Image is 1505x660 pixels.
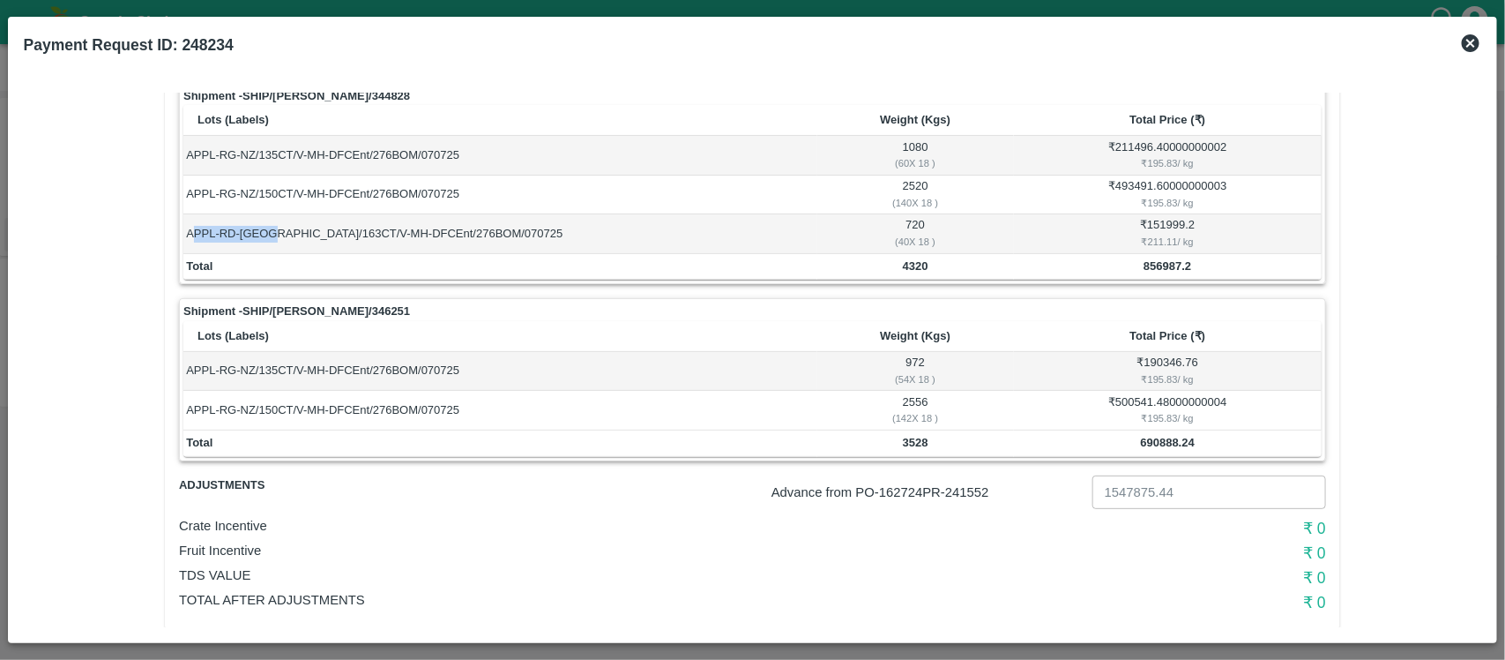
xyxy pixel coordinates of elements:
td: APPL-RG-NZ/135CT/V-MH-DFCEnt/276BOM/070725 [183,352,817,391]
b: 4320 [903,259,928,273]
h6: ₹ 0 [943,541,1326,566]
b: Weight (Kgs) [880,113,950,126]
h6: ₹ 0 [943,516,1326,541]
b: Total Price (₹) [1129,329,1205,342]
b: Total Price (₹) [1129,113,1205,126]
td: APPL-RD-[GEOGRAPHIC_DATA]/163CT/V-MH-DFCEnt/276BOM/070725 [183,214,817,253]
div: ( 40 X 18 ) [820,234,1011,250]
td: 972 [817,352,1014,391]
div: ₹ 195.83 / kg [1017,195,1319,211]
td: APPL-RG-NZ/150CT/V-MH-DFCEnt/276BOM/070725 [183,176,817,214]
b: 856987.2 [1144,259,1191,273]
b: Total [186,259,212,273]
b: 690888.24 [1141,436,1195,449]
div: ₹ 195.83 / kg [1017,155,1319,171]
b: Weight (Kgs) [880,329,950,342]
td: ₹ 211496.40000000002 [1014,136,1322,175]
span: Adjustments [179,476,370,496]
p: Fruit Incentive [179,541,943,560]
b: Lots (Labels) [197,113,269,126]
p: Crate Incentive [179,516,943,536]
b: Payment Request ID: 248234 [24,36,234,54]
p: Advance from PO- 162724 PR- 241552 [771,483,1085,502]
td: 720 [817,214,1014,253]
td: 2556 [817,391,1014,430]
td: APPL-RG-NZ/135CT/V-MH-DFCEnt/276BOM/070725 [183,136,817,175]
strong: Shipment - SHIP/[PERSON_NAME]/344828 [183,87,410,105]
div: ( 142 X 18 ) [820,410,1011,426]
b: Lots (Labels) [197,329,269,342]
td: ₹ 500541.48000000004 [1014,391,1322,430]
h6: ₹ 0 [943,566,1326,590]
div: ( 140 X 18 ) [820,195,1011,211]
b: Total [186,436,212,449]
td: APPL-RG-NZ/150CT/V-MH-DFCEnt/276BOM/070725 [183,391,817,430]
td: ₹ 151999.2 [1014,214,1322,253]
td: ₹ 190346.76 [1014,352,1322,391]
td: 2520 [817,176,1014,214]
div: ₹ 195.83 / kg [1017,371,1319,387]
h6: ₹ 0 [943,590,1326,615]
p: TDS VALUE [179,566,943,585]
div: ( 54 X 18 ) [820,371,1011,387]
p: Total After adjustments [179,590,943,610]
strong: Shipment - SHIP/[PERSON_NAME]/346251 [183,303,410,320]
b: 3528 [903,436,928,449]
td: ₹ 493491.60000000003 [1014,176,1322,214]
input: Advance [1092,476,1326,509]
div: ₹ 195.83 / kg [1017,410,1319,426]
div: ( 60 X 18 ) [820,155,1011,171]
td: 1080 [817,136,1014,175]
div: ₹ 211.11 / kg [1017,234,1319,250]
